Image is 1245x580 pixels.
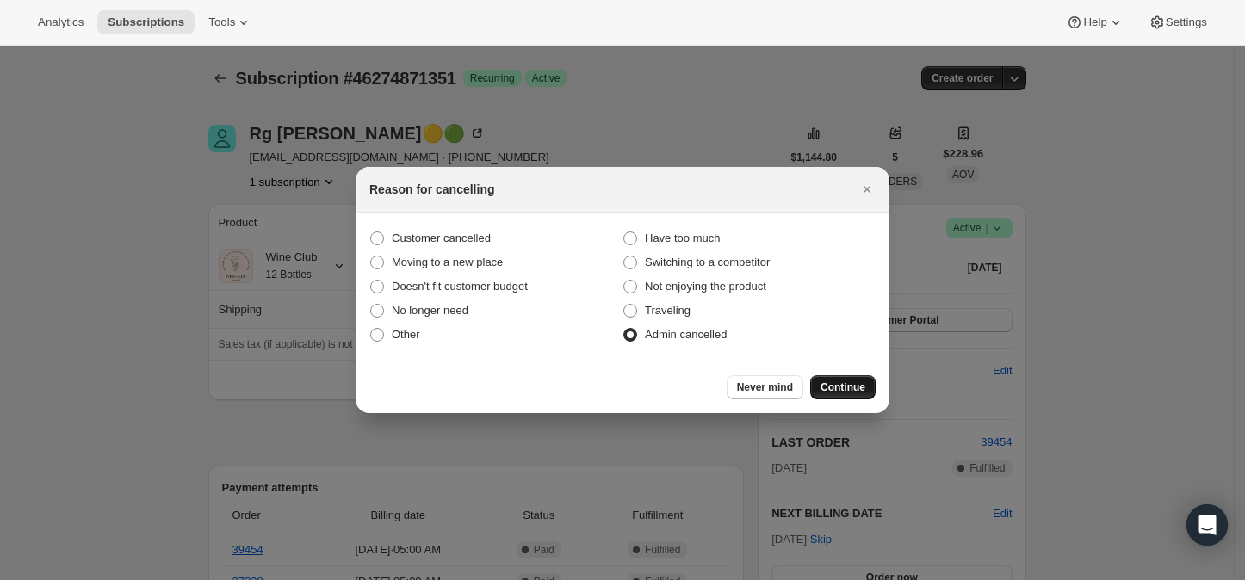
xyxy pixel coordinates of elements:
span: Doesn't fit customer budget [392,280,528,293]
button: Help [1056,10,1134,34]
span: Have too much [645,231,720,244]
span: Other [392,328,420,341]
h2: Reason for cancelling [369,181,494,198]
span: Traveling [645,304,691,317]
span: Settings [1166,15,1207,29]
span: Never mind [737,380,793,394]
span: Switching to a competitor [645,256,770,268]
span: Customer cancelled [392,231,491,244]
button: Analytics [28,10,94,34]
button: Tools [198,10,263,34]
div: Open Intercom Messenger [1186,504,1228,546]
span: Admin cancelled [645,328,727,341]
span: Not enjoying the product [645,280,766,293]
span: No longer need [392,304,468,317]
button: Settings [1138,10,1217,34]
button: Close [855,177,879,201]
span: Continue [821,380,865,394]
span: Tools [208,15,235,29]
span: Analytics [38,15,84,29]
span: Subscriptions [108,15,184,29]
button: Never mind [727,375,803,399]
button: Continue [810,375,876,399]
span: Help [1083,15,1106,29]
span: Moving to a new place [392,256,503,268]
button: Subscriptions [97,10,195,34]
